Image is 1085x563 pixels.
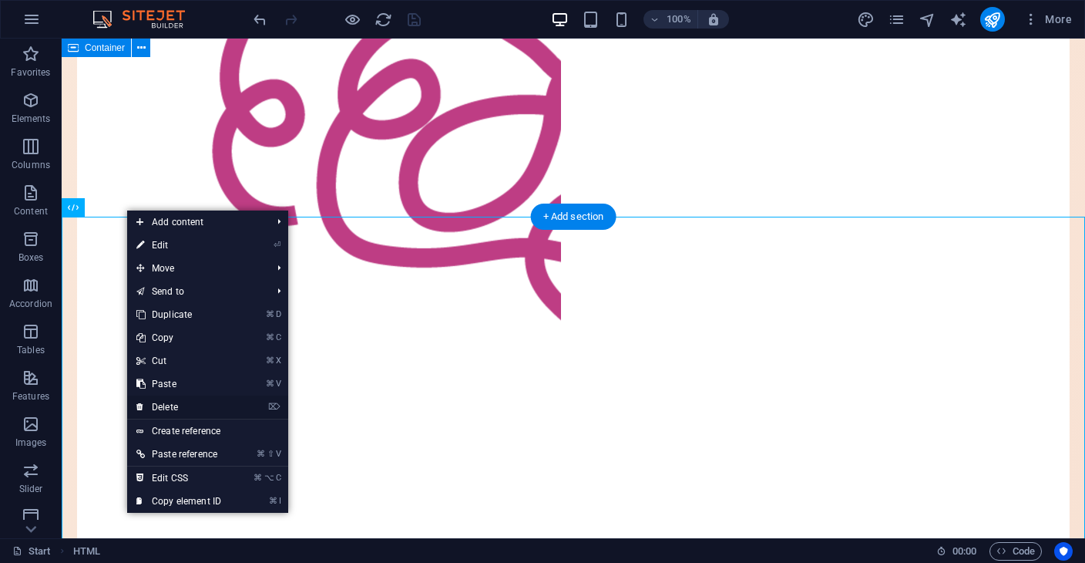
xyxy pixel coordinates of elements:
[127,396,230,419] a: ⌦Delete
[919,11,936,29] i: Navigator
[963,545,966,557] span: :
[266,332,274,342] i: ⌘
[949,11,967,29] i: AI Writer
[127,373,230,396] a: ⌘VPaste
[15,437,47,449] p: Images
[127,257,265,280] span: Move
[73,542,100,561] nav: breadcrumb
[267,449,274,459] i: ⇧
[667,10,691,29] h6: 100%
[17,344,45,356] p: Tables
[250,10,269,29] button: undo
[269,496,277,506] i: ⌘
[857,10,875,29] button: design
[257,449,265,459] i: ⌘
[276,379,280,389] i: V
[12,542,51,561] a: Start
[266,309,274,319] i: ⌘
[1017,7,1078,32] button: More
[949,10,968,29] button: text_generator
[989,542,1042,561] button: Code
[279,496,280,506] i: I
[643,10,698,29] button: 100%
[85,43,125,52] span: Container
[888,10,906,29] button: pages
[276,449,280,459] i: V
[919,10,937,29] button: navigator
[19,483,43,495] p: Slider
[980,7,1005,32] button: publish
[936,542,977,561] h6: Session time
[264,473,274,483] i: ⌥
[276,309,280,319] i: D
[857,11,875,29] i: Design (Ctrl+Alt+Y)
[127,280,265,303] a: Send to
[996,542,1035,561] span: Code
[12,113,51,125] p: Elements
[127,326,230,349] a: ⌘CCopy
[127,211,265,234] span: Add content
[12,159,50,171] p: Columns
[89,10,204,29] img: Editor Logo
[127,443,230,466] a: ⌘⇧VPaste reference
[276,473,280,483] i: C
[1023,12,1072,27] span: More
[375,11,392,29] i: Reload page
[268,402,280,412] i: ⌦
[707,12,721,26] i: On resize automatically adjust zoom level to fit chosen device.
[274,240,280,250] i: ⏎
[888,11,905,29] i: Pages (Ctrl+Alt+S)
[127,467,230,490] a: ⌘⌥CEdit CSS
[73,542,100,561] span: Click to select. Double-click to edit
[276,356,280,366] i: X
[266,379,274,389] i: ⌘
[14,205,48,217] p: Content
[12,390,49,403] p: Features
[254,473,262,483] i: ⌘
[531,204,616,230] div: + Add section
[9,298,52,310] p: Accordion
[11,66,50,79] p: Favorites
[127,420,288,443] a: Create reference
[127,234,230,257] a: ⏎Edit
[127,490,230,513] a: ⌘ICopy element ID
[127,349,230,373] a: ⌘XCut
[266,356,274,366] i: ⌘
[952,542,976,561] span: 00 00
[276,332,280,342] i: C
[18,251,44,264] p: Boxes
[127,303,230,326] a: ⌘DDuplicate
[1054,542,1073,561] button: Usercentrics
[374,10,392,29] button: reload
